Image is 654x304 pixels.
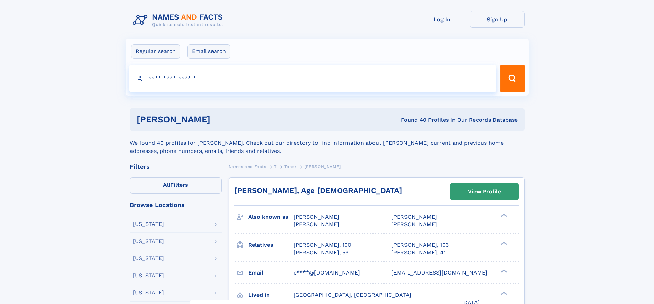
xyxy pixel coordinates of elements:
div: ❯ [499,269,507,273]
a: Log In [415,11,470,28]
div: Filters [130,163,222,170]
a: Toner [284,162,296,171]
span: All [163,182,170,188]
span: [EMAIL_ADDRESS][DOMAIN_NAME] [391,269,487,276]
span: T [274,164,277,169]
div: Browse Locations [130,202,222,208]
span: [GEOGRAPHIC_DATA], [GEOGRAPHIC_DATA] [294,292,411,298]
a: [PERSON_NAME], 59 [294,249,349,256]
span: [PERSON_NAME] [391,221,437,228]
h3: Email [248,267,294,279]
div: View Profile [468,184,501,199]
div: [US_STATE] [133,273,164,278]
a: Sign Up [470,11,525,28]
a: View Profile [450,183,518,200]
label: Email search [187,44,230,59]
span: [PERSON_NAME] [294,221,339,228]
span: [PERSON_NAME] [304,164,341,169]
div: [US_STATE] [133,290,164,295]
div: [US_STATE] [133,221,164,227]
div: Found 40 Profiles In Our Records Database [306,116,518,124]
span: Toner [284,164,296,169]
label: Regular search [131,44,180,59]
a: [PERSON_NAME], 41 [391,249,446,256]
button: Search Button [500,65,525,92]
input: search input [129,65,497,92]
a: [PERSON_NAME], 100 [294,241,351,249]
div: ❯ [499,213,507,218]
h3: Relatives [248,239,294,251]
span: [PERSON_NAME] [294,214,339,220]
h1: [PERSON_NAME] [137,115,306,124]
img: Logo Names and Facts [130,11,229,29]
div: [US_STATE] [133,239,164,244]
h3: Also known as [248,211,294,223]
a: Names and Facts [229,162,266,171]
a: [PERSON_NAME], 103 [391,241,449,249]
span: [PERSON_NAME] [391,214,437,220]
a: T [274,162,277,171]
div: [US_STATE] [133,256,164,261]
label: Filters [130,177,222,194]
div: ❯ [499,291,507,295]
h3: Lived in [248,289,294,301]
div: ❯ [499,241,507,245]
div: We found 40 profiles for [PERSON_NAME]. Check out our directory to find information about [PERSON... [130,131,525,155]
a: [PERSON_NAME], Age [DEMOGRAPHIC_DATA] [234,186,402,195]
